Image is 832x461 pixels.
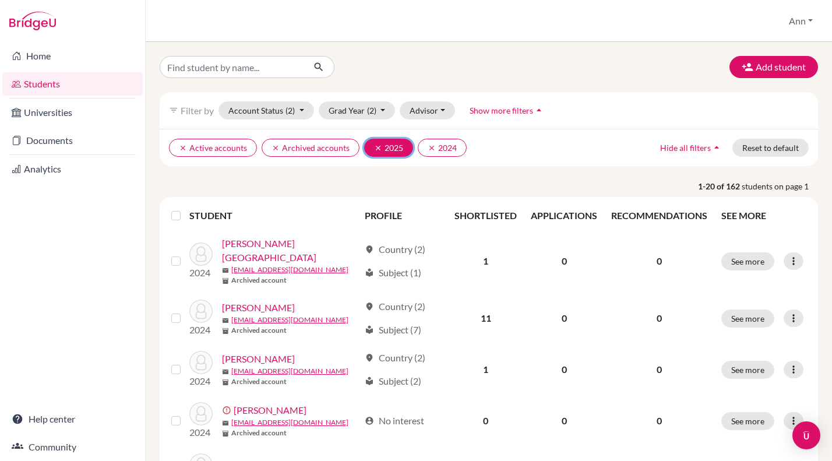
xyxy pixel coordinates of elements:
[524,344,604,395] td: 0
[231,325,287,336] b: Archived account
[367,105,376,115] span: (2)
[231,376,287,387] b: Archived account
[742,180,818,192] span: students on page 1
[222,379,229,386] span: inventory_2
[2,72,143,96] a: Students
[189,242,213,266] img: Alamir, Riyad
[231,417,348,428] a: [EMAIL_ADDRESS][DOMAIN_NAME]
[365,414,424,428] div: No interest
[721,361,774,379] button: See more
[524,202,604,230] th: APPLICATIONS
[222,352,295,366] a: [PERSON_NAME]
[792,421,820,449] div: Open Intercom Messenger
[365,266,421,280] div: Subject (1)
[365,376,374,386] span: local_library
[460,101,555,119] button: Show more filtersarrow_drop_up
[169,105,178,115] i: filter_list
[222,301,295,315] a: [PERSON_NAME]
[285,105,295,115] span: (2)
[189,202,358,230] th: STUDENT
[234,403,306,417] a: [PERSON_NAME]
[365,242,425,256] div: Country (2)
[365,245,374,254] span: location_on
[358,202,448,230] th: PROFILE
[2,44,143,68] a: Home
[711,142,722,153] i: arrow_drop_up
[189,300,213,323] img: Al-Fakhri, Yasmine
[470,105,533,115] span: Show more filters
[222,267,229,274] span: mail
[2,101,143,124] a: Universities
[447,344,524,395] td: 1
[189,266,213,280] p: 2024
[784,10,818,32] button: Ann
[611,414,707,428] p: 0
[365,300,425,314] div: Country (2)
[9,12,56,30] img: Bridge-U
[418,139,467,157] button: clear2024
[729,56,818,78] button: Add student
[364,139,413,157] button: clear2025
[365,353,374,363] span: location_on
[365,325,374,335] span: local_library
[400,101,455,119] button: Advisor
[231,428,287,438] b: Archived account
[2,407,143,431] a: Help center
[222,406,234,415] span: error_outline
[179,144,187,152] i: clear
[231,366,348,376] a: [EMAIL_ADDRESS][DOMAIN_NAME]
[374,144,382,152] i: clear
[160,56,304,78] input: Find student by name...
[189,351,213,374] img: Allouis, Arthur
[611,254,707,268] p: 0
[181,105,214,116] span: Filter by
[447,202,524,230] th: SHORTLISTED
[698,180,742,192] strong: 1-20 of 162
[428,144,436,152] i: clear
[524,395,604,446] td: 0
[189,425,213,439] p: 2024
[721,309,774,328] button: See more
[611,311,707,325] p: 0
[447,230,524,293] td: 1
[365,351,425,365] div: Country (2)
[524,230,604,293] td: 0
[222,430,229,437] span: inventory_2
[222,237,359,265] a: [PERSON_NAME][GEOGRAPHIC_DATA]
[218,101,314,119] button: Account Status(2)
[721,252,774,270] button: See more
[365,302,374,311] span: location_on
[2,157,143,181] a: Analytics
[447,293,524,344] td: 11
[222,368,229,375] span: mail
[189,402,213,425] img: Amaeshi, Alexis
[2,129,143,152] a: Documents
[533,104,545,116] i: arrow_drop_up
[231,275,287,286] b: Archived account
[222,420,229,427] span: mail
[660,143,711,153] span: Hide all filters
[189,323,213,337] p: 2024
[319,101,396,119] button: Grad Year(2)
[189,374,213,388] p: 2024
[732,139,809,157] button: Reset to default
[721,412,774,430] button: See more
[231,315,348,325] a: [EMAIL_ADDRESS][DOMAIN_NAME]
[262,139,359,157] button: clearArchived accounts
[365,374,421,388] div: Subject (2)
[365,323,421,337] div: Subject (7)
[222,277,229,284] span: inventory_2
[611,363,707,376] p: 0
[365,268,374,277] span: local_library
[365,416,374,425] span: account_circle
[169,139,257,157] button: clearActive accounts
[604,202,714,230] th: RECOMMENDATIONS
[272,144,280,152] i: clear
[714,202,813,230] th: SEE MORE
[231,265,348,275] a: [EMAIL_ADDRESS][DOMAIN_NAME]
[650,139,732,157] button: Hide all filtersarrow_drop_up
[524,293,604,344] td: 0
[447,395,524,446] td: 0
[2,435,143,459] a: Community
[222,328,229,335] span: inventory_2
